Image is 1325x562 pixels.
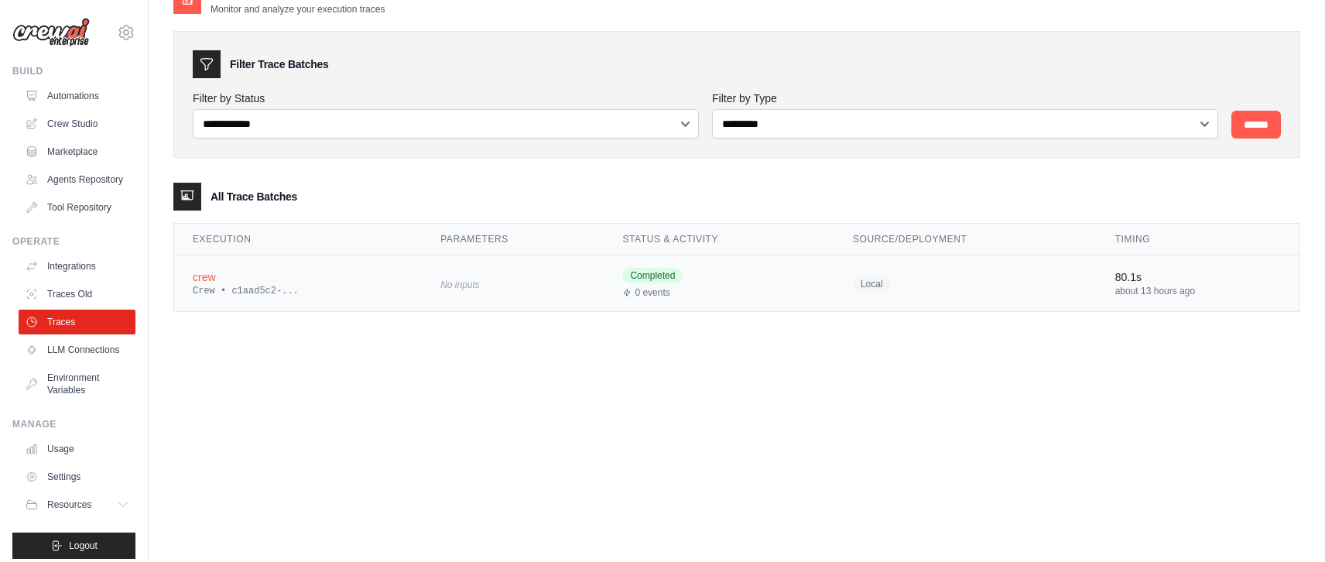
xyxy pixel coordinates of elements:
[19,492,135,517] button: Resources
[422,224,604,255] th: Parameters
[12,65,135,77] div: Build
[712,91,1219,106] label: Filter by Type
[19,111,135,136] a: Crew Studio
[193,285,403,297] div: Crew • c1aad5c2-...
[1115,285,1281,297] div: about 13 hours ago
[19,167,135,192] a: Agents Repository
[69,540,98,552] span: Logout
[174,255,1299,312] tr: View details for crew execution
[211,3,385,15] p: Monitor and analyze your execution traces
[19,139,135,164] a: Marketplace
[853,276,891,292] span: Local
[19,437,135,461] a: Usage
[604,224,834,255] th: Status & Activity
[440,279,480,290] span: No inputs
[19,464,135,489] a: Settings
[1097,224,1299,255] th: Timing
[230,57,328,72] h3: Filter Trace Batches
[12,533,135,559] button: Logout
[193,91,700,106] label: Filter by Status
[12,418,135,430] div: Manage
[622,268,683,283] span: Completed
[19,84,135,108] a: Automations
[19,365,135,403] a: Environment Variables
[19,338,135,362] a: LLM Connections
[635,286,669,299] span: 0 events
[211,189,297,204] h3: All Trace Batches
[12,18,90,47] img: Logo
[47,499,91,511] span: Resources
[12,235,135,248] div: Operate
[19,254,135,279] a: Integrations
[19,195,135,220] a: Tool Repository
[193,269,403,285] div: crew
[1115,269,1281,285] div: 80.1s
[19,310,135,334] a: Traces
[834,224,1097,255] th: Source/Deployment
[19,282,135,307] a: Traces Old
[440,273,585,294] div: No inputs
[174,224,422,255] th: Execution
